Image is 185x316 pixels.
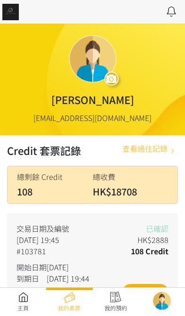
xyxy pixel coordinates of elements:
[122,143,178,158] a: 查看過往記錄
[16,234,122,257] div: [DATE] 19:45 #103781
[122,143,168,158] div: 查看過往記錄
[16,261,47,273] div: 開始日期
[146,223,169,234] span: 已確認
[17,171,93,182] div: 總剩餘 Credit
[16,223,122,234] div: 交易日期及編號
[16,273,47,284] div: 到期日
[122,284,169,300] a: 下載收據
[47,273,169,284] div: [DATE] 19:44
[93,171,169,182] div: 總收費
[93,185,169,199] div: HK$18708
[7,143,81,158] h2: Credit 套票記錄
[122,245,169,257] div: 108 Credit
[122,234,169,245] div: HK$2888
[51,92,134,107] div: [PERSON_NAME]
[47,261,169,273] div: [DATE]
[33,112,152,123] div: [EMAIL_ADDRESS][DOMAIN_NAME]
[17,185,93,199] div: 108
